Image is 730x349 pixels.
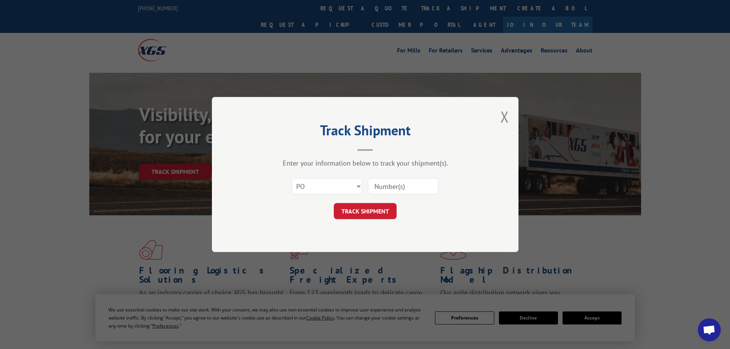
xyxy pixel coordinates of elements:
button: Close modal [500,107,509,127]
div: Open chat [698,318,721,341]
div: Enter your information below to track your shipment(s). [250,159,480,167]
input: Number(s) [368,178,438,194]
button: TRACK SHIPMENT [334,203,397,219]
h2: Track Shipment [250,125,480,139]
